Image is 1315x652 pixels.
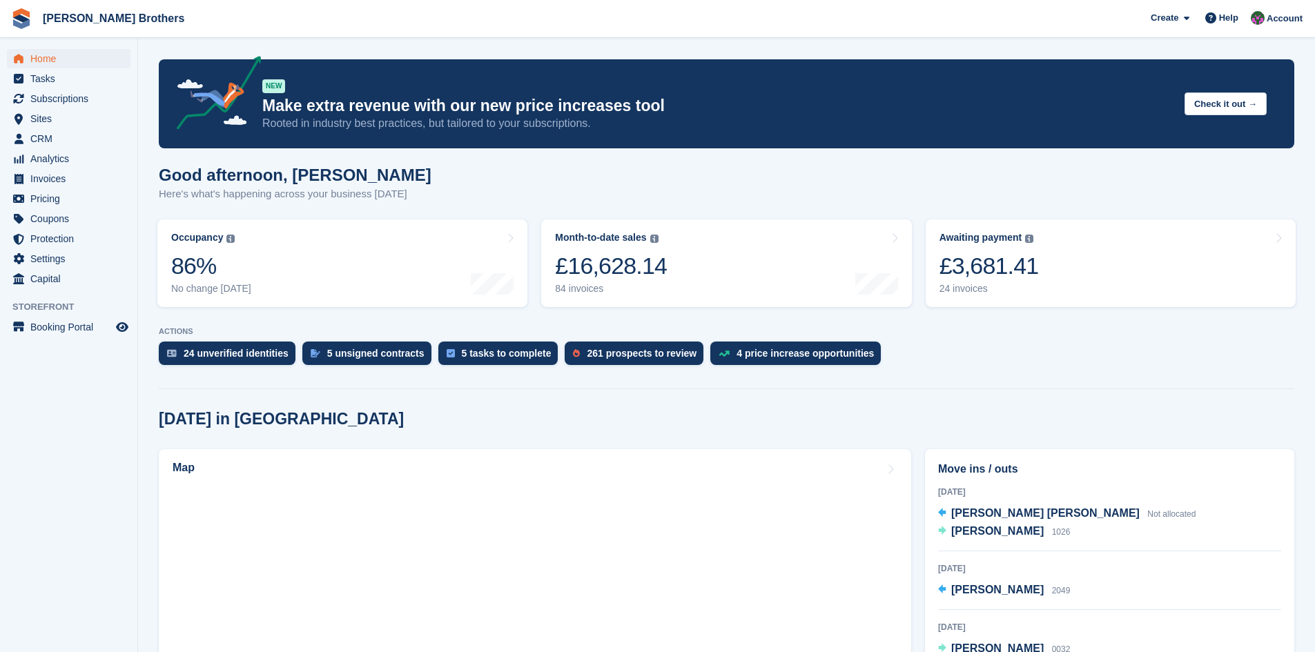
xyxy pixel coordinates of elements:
span: Subscriptions [30,89,113,108]
h2: Map [173,462,195,474]
button: Check it out → [1185,92,1267,115]
a: menu [7,129,130,148]
img: Nick Wright [1251,11,1265,25]
a: 4 price increase opportunities [710,342,888,372]
div: [DATE] [938,486,1281,498]
div: £16,628.14 [555,252,667,280]
div: Month-to-date sales [555,232,646,244]
span: Not allocated [1147,509,1196,519]
a: 261 prospects to review [565,342,710,372]
div: 4 price increase opportunities [737,348,874,359]
div: 24 invoices [939,283,1039,295]
div: [DATE] [938,621,1281,633]
span: 2049 [1052,586,1071,595]
div: 84 invoices [555,283,667,295]
div: Awaiting payment [939,232,1022,244]
span: CRM [30,129,113,148]
span: Analytics [30,149,113,168]
img: prospect-51fa495bee0391a8d652442698ab0144808aea92771e9ea1ae160a38d050c398.svg [573,349,580,357]
a: [PERSON_NAME] 1026 [938,523,1070,541]
span: Create [1151,11,1178,25]
div: Occupancy [171,232,223,244]
a: menu [7,109,130,128]
p: Rooted in industry best practices, but tailored to your subscriptions. [262,116,1173,131]
img: icon-info-grey-7440780725fd019a000dd9b08b2336e03edf1995a4989e88bcd33f0948082b44.svg [650,235,659,243]
img: contract_signature_icon-13c848040528278c33f63329250d36e43548de30e8caae1d1a13099fd9432cc5.svg [311,349,320,357]
img: icon-info-grey-7440780725fd019a000dd9b08b2336e03edf1995a4989e88bcd33f0948082b44.svg [226,235,235,243]
p: ACTIONS [159,327,1294,336]
a: [PERSON_NAME] Brothers [37,7,190,30]
img: price-adjustments-announcement-icon-8257ccfd72463d97f412b2fc003d46551f7dbcb40ab6d574587a9cd5c0d94... [165,56,262,135]
span: Pricing [30,189,113,208]
img: verify_identity-adf6edd0f0f0b5bbfe63781bf79b02c33cf7c696d77639b501bdc392416b5a36.svg [167,349,177,357]
h1: Good afternoon, [PERSON_NAME] [159,166,431,184]
div: 24 unverified identities [184,348,289,359]
a: 5 tasks to complete [438,342,565,372]
span: [PERSON_NAME] [PERSON_NAME] [951,507,1140,519]
a: menu [7,229,130,248]
span: Capital [30,269,113,288]
div: NEW [262,79,285,93]
a: menu [7,89,130,108]
img: task-75834270c22a3079a89374b754ae025e5fb1db73e45f91037f5363f120a921f8.svg [447,349,455,357]
a: menu [7,149,130,168]
img: price_increase_opportunities-93ffe204e8149a01c8c9dc8f82e8f89637d9d84a8eef4429ea346261dce0b2c0.svg [719,350,730,357]
a: Preview store [114,319,130,335]
span: Account [1267,12,1303,26]
a: menu [7,189,130,208]
a: Occupancy 86% No change [DATE] [157,219,527,307]
span: Sites [30,109,113,128]
div: £3,681.41 [939,252,1039,280]
a: menu [7,169,130,188]
a: menu [7,209,130,228]
a: 24 unverified identities [159,342,302,372]
a: [PERSON_NAME] 2049 [938,582,1070,600]
span: Protection [30,229,113,248]
div: 5 tasks to complete [462,348,552,359]
span: Invoices [30,169,113,188]
h2: Move ins / outs [938,461,1281,477]
a: 5 unsigned contracts [302,342,438,372]
span: Coupons [30,209,113,228]
img: icon-info-grey-7440780725fd019a000dd9b08b2336e03edf1995a4989e88bcd33f0948082b44.svg [1025,235,1033,243]
a: menu [7,269,130,288]
img: stora-icon-8386f47178a22dfd0bd8f6a31ec36ba5ce8667c1dd55bd0f319d3a0aa187defe.svg [11,8,32,29]
span: Storefront [12,300,137,314]
div: 261 prospects to review [587,348,697,359]
span: Tasks [30,69,113,88]
a: Month-to-date sales £16,628.14 84 invoices [541,219,911,307]
span: 1026 [1052,527,1071,537]
div: No change [DATE] [171,283,251,295]
p: Here's what's happening across your business [DATE] [159,186,431,202]
a: menu [7,49,130,68]
a: Awaiting payment £3,681.41 24 invoices [926,219,1296,307]
h2: [DATE] in [GEOGRAPHIC_DATA] [159,410,404,428]
a: menu [7,69,130,88]
span: [PERSON_NAME] [951,584,1044,595]
div: 86% [171,252,251,280]
span: Booking Portal [30,317,113,337]
span: Help [1219,11,1238,25]
div: 5 unsigned contracts [327,348,425,359]
a: menu [7,317,130,337]
a: menu [7,249,130,268]
span: Home [30,49,113,68]
p: Make extra revenue with our new price increases tool [262,96,1173,116]
span: [PERSON_NAME] [951,525,1044,537]
div: [DATE] [938,562,1281,575]
a: [PERSON_NAME] [PERSON_NAME] Not allocated [938,505,1196,523]
span: Settings [30,249,113,268]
